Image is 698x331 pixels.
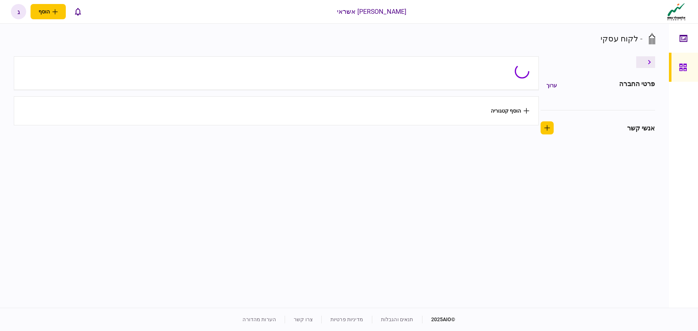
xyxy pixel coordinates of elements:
button: ערוך [541,79,563,92]
div: [PERSON_NAME] אשראי [337,7,407,16]
a: תנאים והגבלות [381,316,413,322]
a: מדיניות פרטיות [330,316,363,322]
button: הוסף קטגוריה [491,108,529,114]
button: פתח רשימת התראות [70,4,85,19]
div: פרטי החברה [619,79,655,92]
button: ג [11,4,26,19]
button: פתח תפריט להוספת לקוח [31,4,66,19]
a: צרו קשר [294,316,313,322]
div: אנשי קשר [627,123,655,133]
a: הערות מהדורה [242,316,276,322]
img: client company logo [666,3,687,21]
div: - לקוח עסקי [601,33,642,45]
div: © 2025 AIO [422,316,456,323]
